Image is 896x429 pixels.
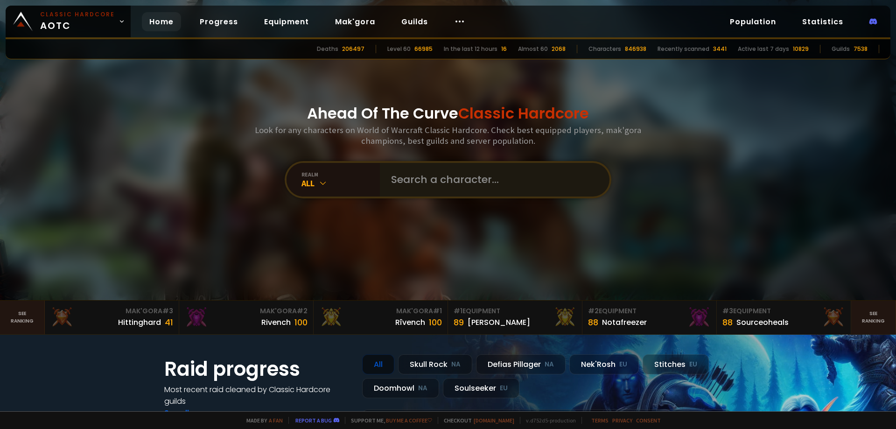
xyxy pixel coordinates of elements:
a: #3Equipment88Sourceoheals [717,301,851,334]
span: Support me, [345,417,432,424]
a: #2Equipment88Notafreezer [582,301,717,334]
h1: Ahead Of The Curve [307,102,589,125]
span: # 3 [162,306,173,316]
div: 100 [294,316,308,329]
div: Doomhowl [362,378,439,398]
a: Mak'Gora#2Rivench100 [179,301,314,334]
div: Rivench [261,316,291,328]
small: EU [619,360,627,369]
div: Mak'Gora [319,306,442,316]
a: Privacy [612,417,632,424]
div: Deaths [317,45,338,53]
div: 3441 [713,45,727,53]
div: Soulseeker [443,378,519,398]
small: EU [689,360,697,369]
div: Stitches [643,354,709,374]
input: Search a character... [385,163,598,197]
div: Equipment [588,306,711,316]
h1: Raid progress [164,354,351,384]
small: Classic Hardcore [40,10,115,19]
a: Statistics [795,12,851,31]
a: Mak'Gora#3Hittinghard41 [45,301,179,334]
div: In the last 12 hours [444,45,497,53]
span: Checkout [438,417,514,424]
div: realm [301,171,380,178]
span: # 3 [722,306,733,316]
a: #1Equipment89[PERSON_NAME] [448,301,582,334]
div: Characters [588,45,621,53]
a: Report a bug [295,417,332,424]
div: 89 [454,316,464,329]
span: AOTC [40,10,115,33]
a: Buy me a coffee [386,417,432,424]
div: Guilds [832,45,850,53]
div: Nek'Rosh [569,354,639,374]
a: Home [142,12,181,31]
span: # 2 [297,306,308,316]
span: # 1 [454,306,462,316]
div: Equipment [454,306,576,316]
div: Equipment [722,306,845,316]
div: Mak'Gora [185,306,308,316]
div: All [362,354,394,374]
span: Classic Hardcore [458,103,589,124]
a: Population [722,12,784,31]
h4: Most recent raid cleaned by Classic Hardcore guilds [164,384,351,407]
a: Guilds [394,12,435,31]
div: 66985 [414,45,433,53]
div: 88 [588,316,598,329]
div: Hittinghard [118,316,161,328]
div: Rîvench [395,316,425,328]
a: Mak'Gora#1Rîvench100 [314,301,448,334]
div: Almost 60 [518,45,548,53]
small: NA [418,384,427,393]
span: Made by [241,417,283,424]
a: Equipment [257,12,316,31]
a: [DOMAIN_NAME] [474,417,514,424]
div: 2068 [552,45,566,53]
div: Level 60 [387,45,411,53]
div: All [301,178,380,189]
div: Skull Rock [398,354,472,374]
div: Defias Pillager [476,354,566,374]
div: 7538 [854,45,868,53]
span: v. d752d5 - production [520,417,576,424]
div: Active last 7 days [738,45,789,53]
a: See all progress [164,408,225,418]
div: 100 [429,316,442,329]
a: Seeranking [851,301,896,334]
a: Terms [591,417,609,424]
div: Recently scanned [658,45,709,53]
div: 10829 [793,45,809,53]
a: Consent [636,417,661,424]
h3: Look for any characters on World of Warcraft Classic Hardcore. Check best equipped players, mak'g... [251,125,645,146]
div: [PERSON_NAME] [468,316,530,328]
a: a fan [269,417,283,424]
small: NA [451,360,461,369]
small: NA [545,360,554,369]
a: Classic HardcoreAOTC [6,6,131,37]
div: Sourceoheals [736,316,789,328]
span: # 2 [588,306,599,316]
div: 88 [722,316,733,329]
div: Notafreezer [602,316,647,328]
div: 846938 [625,45,646,53]
div: Mak'Gora [50,306,173,316]
div: 41 [165,316,173,329]
div: 16 [501,45,507,53]
small: EU [500,384,508,393]
div: 206497 [342,45,364,53]
a: Progress [192,12,245,31]
a: Mak'gora [328,12,383,31]
span: # 1 [433,306,442,316]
